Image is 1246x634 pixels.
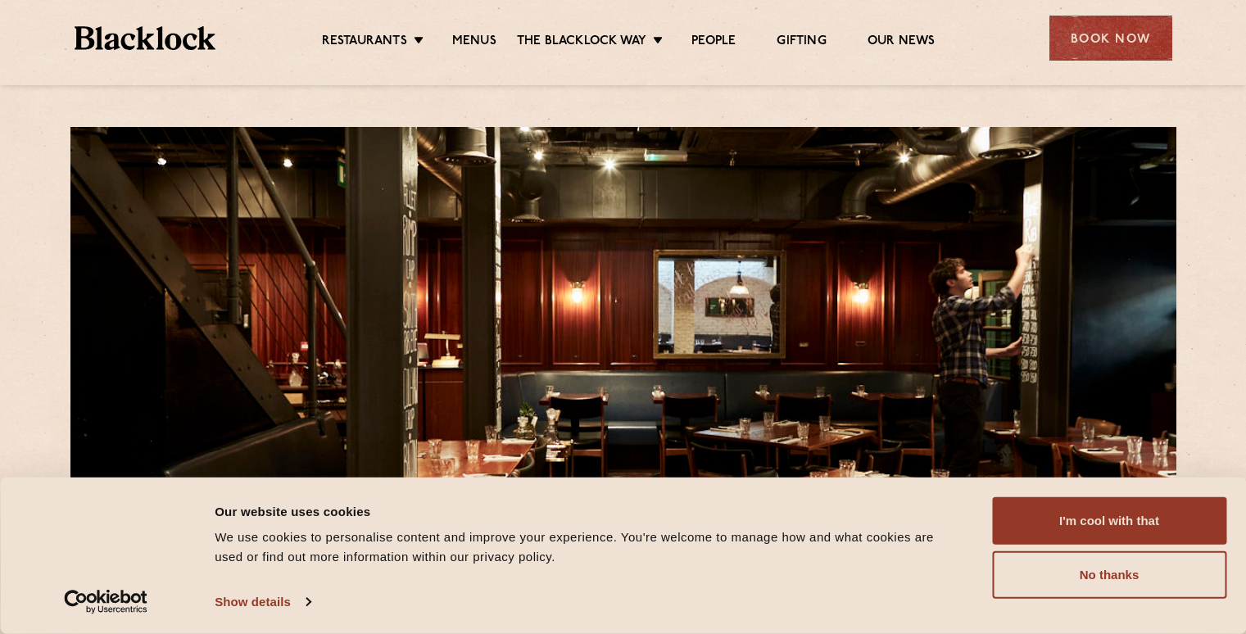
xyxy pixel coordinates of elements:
[992,497,1226,545] button: I'm cool with that
[215,501,955,521] div: Our website uses cookies
[215,528,955,567] div: We use cookies to personalise content and improve your experience. You're welcome to manage how a...
[1049,16,1172,61] div: Book Now
[322,34,407,52] a: Restaurants
[215,590,310,614] a: Show details
[691,34,736,52] a: People
[777,34,826,52] a: Gifting
[452,34,496,52] a: Menus
[517,34,646,52] a: The Blacklock Way
[868,34,936,52] a: Our News
[992,551,1226,599] button: No thanks
[75,26,216,50] img: BL_Textured_Logo-footer-cropped.svg
[34,590,178,614] a: Usercentrics Cookiebot - opens in a new window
